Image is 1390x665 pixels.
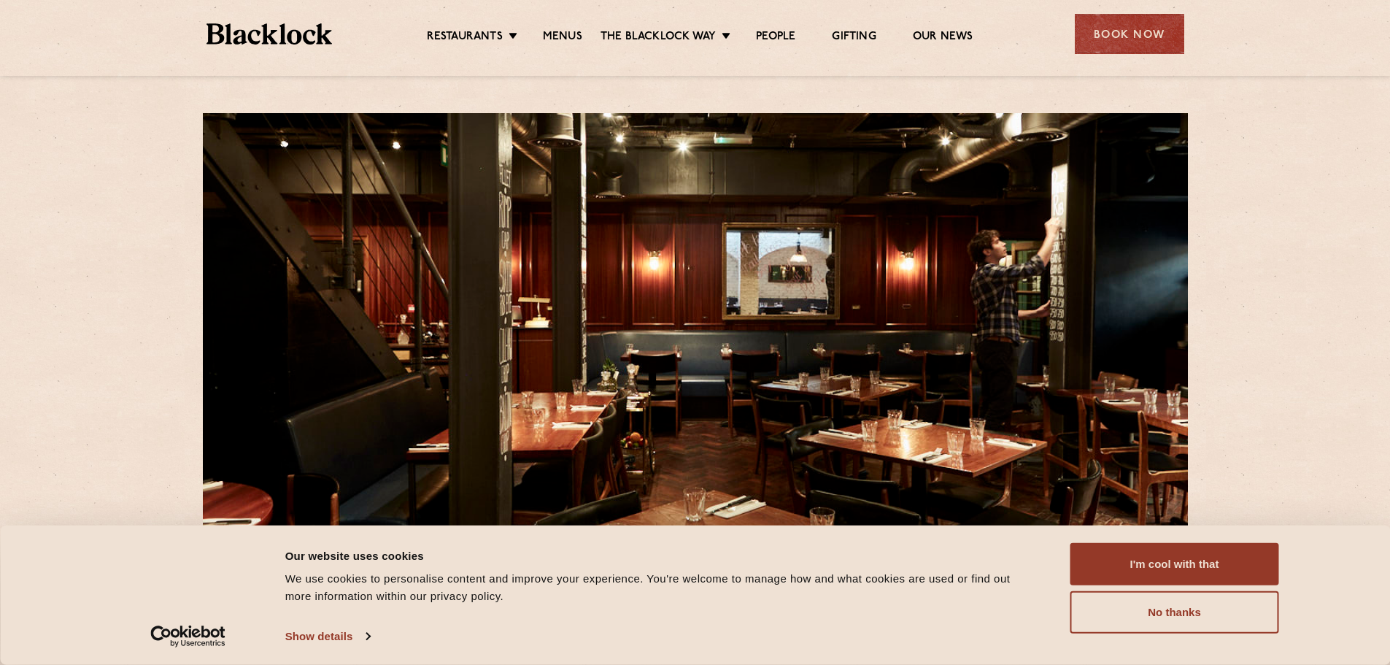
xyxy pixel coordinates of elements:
[1075,14,1184,54] div: Book Now
[756,30,795,46] a: People
[543,30,582,46] a: Menus
[427,30,503,46] a: Restaurants
[124,626,252,647] a: Usercentrics Cookiebot - opens in a new window
[601,30,716,46] a: The Blacklock Way
[832,30,876,46] a: Gifting
[1070,543,1279,585] button: I'm cool with that
[285,547,1038,564] div: Our website uses cookies
[913,30,973,46] a: Our News
[285,626,370,647] a: Show details
[1070,591,1279,634] button: No thanks
[206,23,333,45] img: BL_Textured_Logo-footer-cropped.svg
[285,570,1038,605] div: We use cookies to personalise content and improve your experience. You're welcome to manage how a...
